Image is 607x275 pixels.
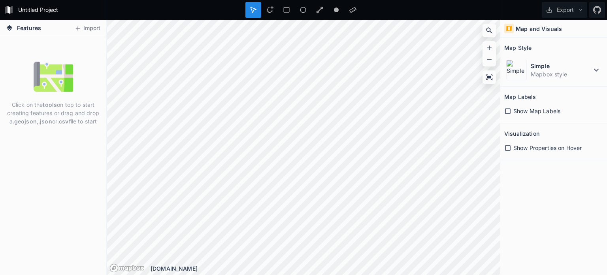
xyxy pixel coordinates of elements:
dd: Mapbox style [531,70,592,78]
div: [DOMAIN_NAME] [151,264,500,273]
h2: Map Style [504,42,532,54]
h4: Map and Visuals [516,25,562,33]
strong: .geojson [13,118,37,125]
a: Mapbox logo [109,264,144,273]
p: Click on the on top to start creating features or drag and drop a , or file to start [6,101,100,125]
span: Features [17,24,41,32]
button: Export [542,2,587,18]
strong: .json [38,118,52,125]
img: Simple [506,60,527,80]
h2: Visualization [504,127,539,140]
img: empty [34,57,73,97]
h2: Map Labels [504,91,536,103]
span: Show Properties on Hover [513,144,582,152]
span: Show Map Labels [513,107,560,115]
strong: tools [43,101,57,108]
dt: Simple [531,62,592,70]
strong: .csv [57,118,69,125]
button: Import [70,22,104,35]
